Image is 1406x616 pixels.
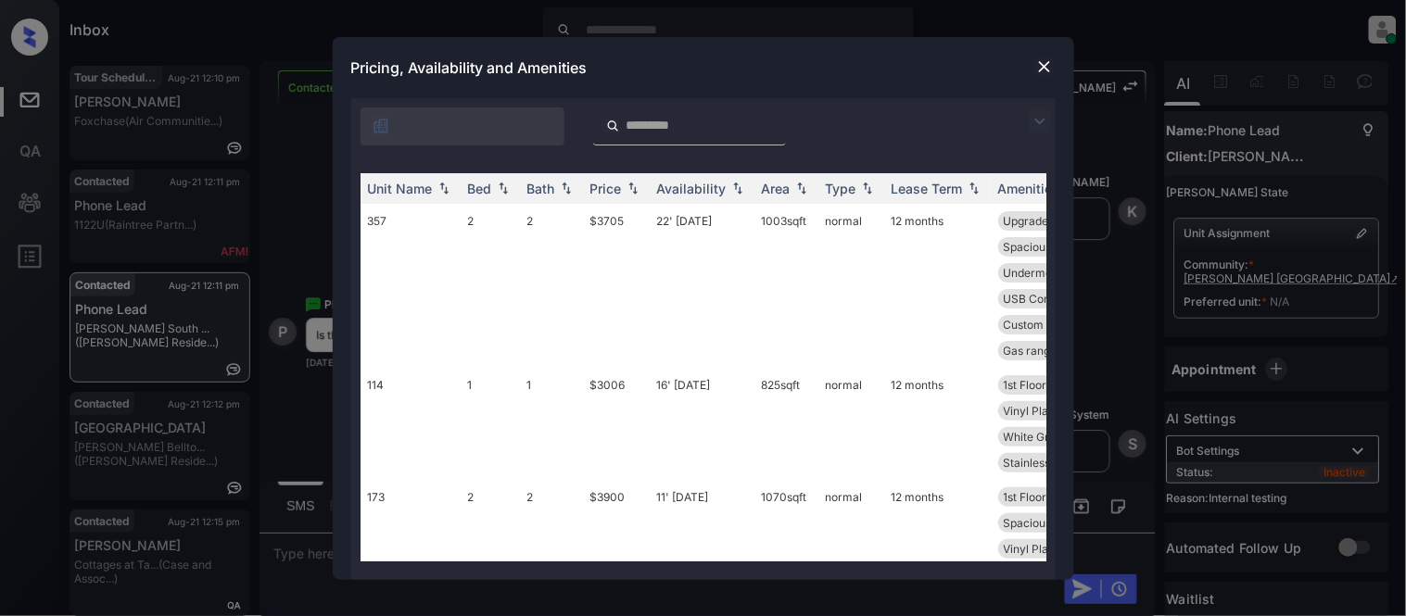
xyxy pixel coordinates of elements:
span: Upgrades: 2x2 [1004,214,1081,228]
img: sorting [728,182,747,195]
span: USB Compatible ... [1004,292,1101,306]
img: sorting [624,182,642,195]
td: 12 months [884,204,991,368]
td: 12 months [884,480,991,592]
span: Vinyl Plank - N... [1004,404,1090,418]
td: normal [818,480,884,592]
td: 2 [461,204,520,368]
span: Vinyl Plank - R... [1004,542,1089,556]
td: 12 months [884,368,991,480]
td: 173 [361,480,461,592]
td: 114 [361,368,461,480]
td: $3705 [583,204,650,368]
div: Bed [468,181,492,196]
td: 16' [DATE] [650,368,754,480]
span: Custom Closet [1004,318,1081,332]
div: Unit Name [368,181,433,196]
td: 1070 sqft [754,480,818,592]
img: sorting [557,182,576,195]
img: sorting [494,182,513,195]
td: 11' [DATE] [650,480,754,592]
img: icon-zuma [606,118,620,134]
td: normal [818,204,884,368]
td: 1 [461,368,520,480]
img: icon-zuma [1029,110,1051,132]
td: 2 [461,480,520,592]
td: $3006 [583,368,650,480]
span: White Granite C... [1004,430,1096,444]
img: close [1035,57,1054,76]
div: Lease Term [892,181,963,196]
span: Stainless Steel... [1004,456,1089,470]
td: 357 [361,204,461,368]
img: sorting [435,182,453,195]
td: 22' [DATE] [650,204,754,368]
div: Amenities [998,181,1060,196]
td: $3900 [583,480,650,592]
div: Type [826,181,856,196]
div: Area [762,181,791,196]
span: Spacious Closet [1004,516,1088,530]
img: sorting [792,182,811,195]
td: 825 sqft [754,368,818,480]
td: normal [818,368,884,480]
span: 1st Floor [1004,490,1047,504]
span: Gas range [1004,344,1058,358]
td: 2 [520,480,583,592]
span: Undermount Sink [1004,266,1096,280]
span: Spacious Closet [1004,240,1088,254]
img: sorting [858,182,877,195]
div: Bath [527,181,555,196]
td: 1003 sqft [754,204,818,368]
span: 1st Floor [1004,378,1047,392]
img: sorting [965,182,983,195]
div: Availability [657,181,727,196]
td: 1 [520,368,583,480]
td: 2 [520,204,583,368]
div: Pricing, Availability and Amenities [333,37,1074,98]
img: icon-zuma [372,117,390,135]
div: Price [590,181,622,196]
